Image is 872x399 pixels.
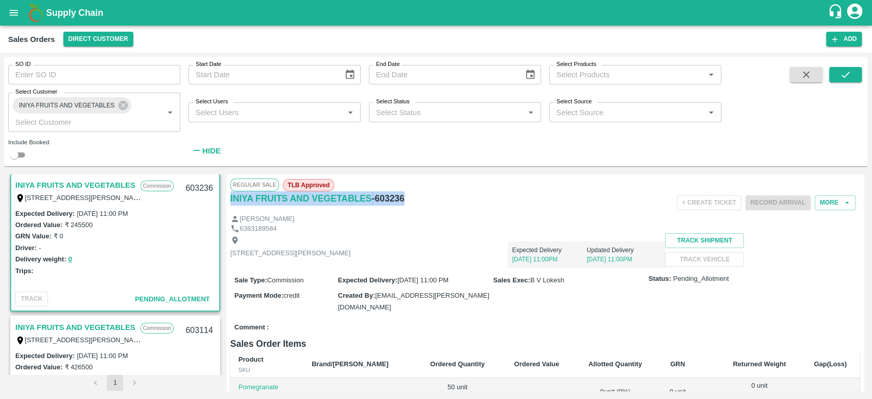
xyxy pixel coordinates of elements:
label: Select Users [196,98,228,106]
button: 0 [68,254,72,265]
button: Open [344,106,357,119]
span: credit [284,292,300,299]
label: ₹ 426500 [64,363,92,371]
span: [EMAIL_ADDRESS][PERSON_NAME][DOMAIN_NAME] [338,292,489,311]
p: Expected Delivery [512,246,586,255]
input: Select Source [552,105,701,119]
button: page 1 [107,374,123,391]
p: [DATE] 11:00PM [586,255,661,264]
p: Commission [140,323,174,334]
label: Payment Mode : [234,292,284,299]
label: Comment : [234,323,269,332]
h6: - 603236 [372,191,405,206]
p: 6383189584 [240,224,276,234]
span: B V Lokesh [530,276,564,284]
label: Delivery weight: [15,255,66,263]
span: [DATE] 11:00 PM [397,276,449,284]
input: Select Users [192,105,341,119]
button: More [815,195,856,210]
b: Gap(Loss) [814,360,846,368]
input: Select Status [372,105,521,119]
label: Expected Delivery : [338,276,397,284]
input: Start Date [188,65,336,84]
p: [PERSON_NAME] [240,214,294,224]
label: Select Customer [15,88,57,96]
h6: Sales Order Items [230,337,860,351]
b: GRN [670,360,685,368]
input: End Date [369,65,516,84]
button: Hide [188,142,223,160]
div: Sales Orders [8,33,55,46]
span: Regular Sale [230,179,279,191]
label: Created By : [338,292,375,299]
button: Select DC [63,32,133,47]
img: logo [26,3,46,23]
label: Sale Type : [234,276,267,284]
span: INIYA FRUITS AND VEGETABLES [13,100,121,111]
input: Select Customer [11,115,147,128]
button: Track Shipment [665,233,744,248]
label: ₹ 245500 [64,221,92,229]
div: account of current user [845,2,864,24]
label: Expected Delivery : [15,352,75,360]
button: Open [163,106,177,119]
div: 603236 [179,176,219,201]
label: Ordered Value: [15,363,62,371]
label: [DATE] 11:00 PM [77,352,128,360]
input: Enter SO ID [8,65,180,84]
div: Include Booked [8,138,180,147]
p: [STREET_ADDRESS][PERSON_NAME] [230,249,351,258]
b: Product [239,356,264,363]
button: Open [704,106,718,119]
label: - [39,244,41,252]
label: Select Status [376,98,410,106]
div: INIYA FRUITS AND VEGETABLES [13,97,131,114]
span: Please dispatch the trip before ending [745,198,811,206]
label: Expected Delivery : [15,210,75,217]
b: Brand/[PERSON_NAME] [312,360,388,368]
span: Pending_Allotment [673,274,729,284]
a: INIYA FRUITS AND VEGETABLES [15,179,135,192]
label: SO ID [15,60,31,69]
b: Allotted Quantity [588,360,642,368]
label: Status: [649,274,671,284]
label: Driver: [15,244,37,252]
button: open drawer [2,1,26,25]
label: Ordered Value: [15,221,62,229]
label: GRN Value: [15,232,52,240]
span: TLB Approved [283,179,334,191]
label: [STREET_ADDRESS][PERSON_NAME] [25,193,146,202]
button: Open [524,106,537,119]
label: Select Source [556,98,592,106]
button: Open [704,68,718,81]
a: INIYA FRUITS AND VEGETABLES [230,191,372,206]
span: Pending_Allotment [135,295,210,303]
button: Choose date [521,65,540,84]
b: Ordered Value [514,360,559,368]
nav: pagination navigation [86,374,144,391]
input: Select Products [552,68,701,81]
div: customer-support [828,4,845,22]
a: INIYA FRUITS AND VEGETABLES [15,321,135,334]
label: Sales Exec : [493,276,530,284]
div: 603114 [179,319,219,343]
label: [DATE] 11:00 PM [77,210,128,217]
b: Ordered Quantity [430,360,485,368]
label: ₹ 0 [54,232,63,240]
label: Select Products [556,60,596,69]
b: Returned Weight [733,360,786,368]
label: End Date [376,60,399,69]
div: SKU [239,365,295,374]
p: Pomegranate [239,383,295,392]
p: Commission [140,181,174,191]
a: Supply Chain [46,6,828,20]
button: Add [826,32,862,47]
label: Start Date [196,60,221,69]
label: [STREET_ADDRESS][PERSON_NAME] [25,336,146,344]
p: [DATE] 11:00PM [512,255,586,264]
p: Updated Delivery [586,246,661,255]
b: Supply Chain [46,8,103,18]
span: Commission [267,276,304,284]
label: Trips: [15,267,33,275]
